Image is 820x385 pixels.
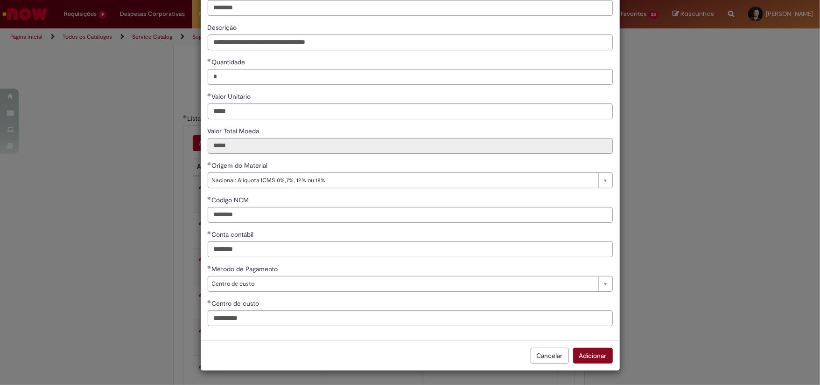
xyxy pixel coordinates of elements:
input: Conta contábil [208,241,613,257]
span: Obrigatório Preenchido [208,300,212,303]
span: Código NCM [212,196,251,204]
input: Código NCM [208,207,613,223]
button: Cancelar [531,348,569,364]
span: Obrigatório Preenchido [208,162,212,165]
span: Obrigatório Preenchido [208,196,212,200]
span: Nacional: Alíquota ICMS 0%,7%, 12% ou 18% [212,173,594,188]
span: Obrigatório Preenchido [208,58,212,62]
span: Valor Unitário [212,92,253,101]
span: Centro de custo [212,276,594,291]
span: Obrigatório Preenchido [208,265,212,269]
span: Conta contábil [212,230,256,239]
span: Origem do Material [212,161,270,170]
span: Centro de custo [212,299,261,308]
span: Somente leitura - Valor Total Moeda [208,127,261,135]
input: Descrição [208,34,613,50]
span: Descrição [208,23,239,32]
input: Valor Total Moeda [208,138,613,154]
button: Adicionar [573,348,613,364]
input: Valor Unitário [208,103,613,119]
span: Obrigatório Preenchido [208,231,212,234]
span: Obrigatório Preenchido [208,93,212,96]
span: Método de Pagamento [212,265,280,273]
input: Quantidade [208,69,613,85]
input: Centro de custo [208,310,613,326]
span: Quantidade [212,58,247,66]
